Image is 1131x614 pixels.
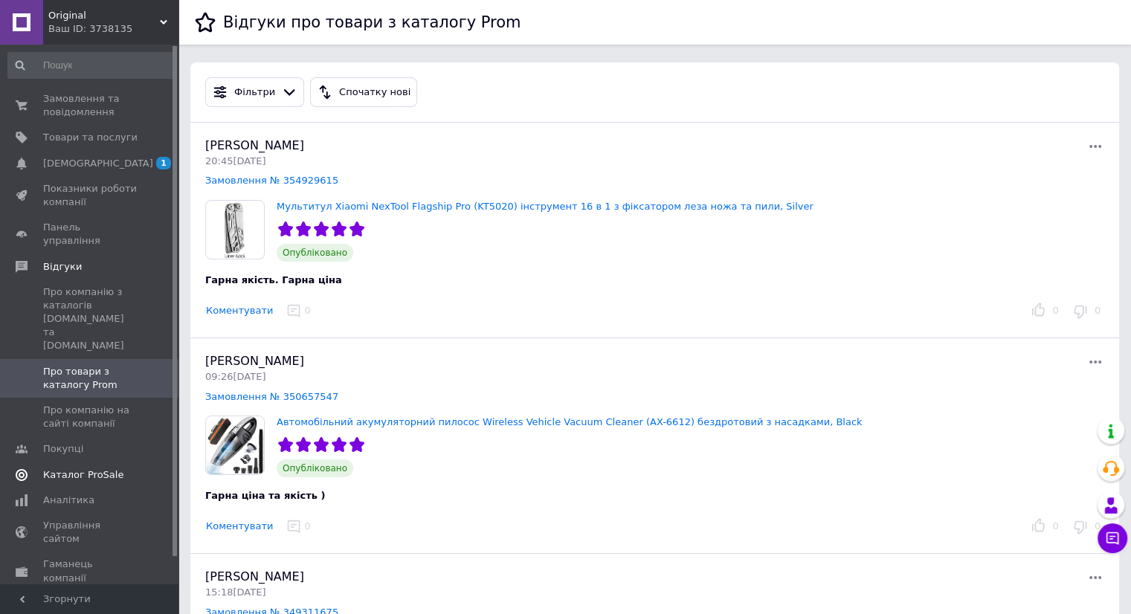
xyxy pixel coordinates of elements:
span: Покупці [43,442,83,456]
button: Спочатку нові [310,77,417,107]
span: Панель управління [43,221,138,248]
span: Гарна ціна та якість ) [205,490,325,501]
span: Опубліковано [277,244,353,262]
span: 15:18[DATE] [205,586,265,598]
span: Управління сайтом [43,519,138,546]
span: [PERSON_NAME] [205,354,304,368]
a: Замовлення № 350657547 [205,391,338,402]
span: Гарна якість. Гарна ціна [205,274,342,285]
a: Мультитул Xiaomi NexTool Flagship Pro (KT5020) інструмент 16 в 1 з фіксатором леза ножа та пили, ... [277,201,813,212]
span: Аналітика [43,494,94,507]
span: 1 [156,157,171,169]
button: Коментувати [205,303,274,319]
span: Про компанію на сайті компанії [43,404,138,430]
a: Замовлення № 354929615 [205,175,338,186]
button: Чат з покупцем [1098,523,1127,553]
div: Фільтри [231,85,278,100]
span: Original [48,9,160,22]
span: Замовлення та повідомлення [43,92,138,119]
span: Показники роботи компанії [43,182,138,209]
span: Каталог ProSale [43,468,123,482]
a: Автомобільний акумуляторний пилосос Wireless Vehicle Vacuum Cleaner (AX-6612) бездротовий з насад... [277,416,862,427]
img: Автомобільний акумуляторний пилосос Wireless Vehicle Vacuum Cleaner (AX-6612) бездротовий з насад... [206,416,264,474]
h1: Відгуки про товари з каталогу Prom [223,13,521,31]
div: Ваш ID: 3738135 [48,22,178,36]
span: Товари та послуги [43,131,138,144]
span: Про товари з каталогу Prom [43,365,138,392]
span: [PERSON_NAME] [205,138,304,152]
button: Коментувати [205,519,274,534]
span: 09:26[DATE] [205,371,265,382]
img: Мультитул Xiaomi NexTool Flagship Pro (KT5020) інструмент 16 в 1 з фіксатором леза ножа та пили, ... [206,201,264,259]
span: Про компанію з каталогів [DOMAIN_NAME] та [DOMAIN_NAME] [43,285,138,353]
span: 20:45[DATE] [205,155,265,167]
button: Фільтри [205,77,304,107]
span: [PERSON_NAME] [205,569,304,584]
span: [DEMOGRAPHIC_DATA] [43,157,153,170]
span: Гаманець компанії [43,558,138,584]
input: Пошук [7,52,175,79]
span: Відгуки [43,260,82,274]
div: Спочатку нові [336,85,413,100]
span: Опубліковано [277,459,353,477]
